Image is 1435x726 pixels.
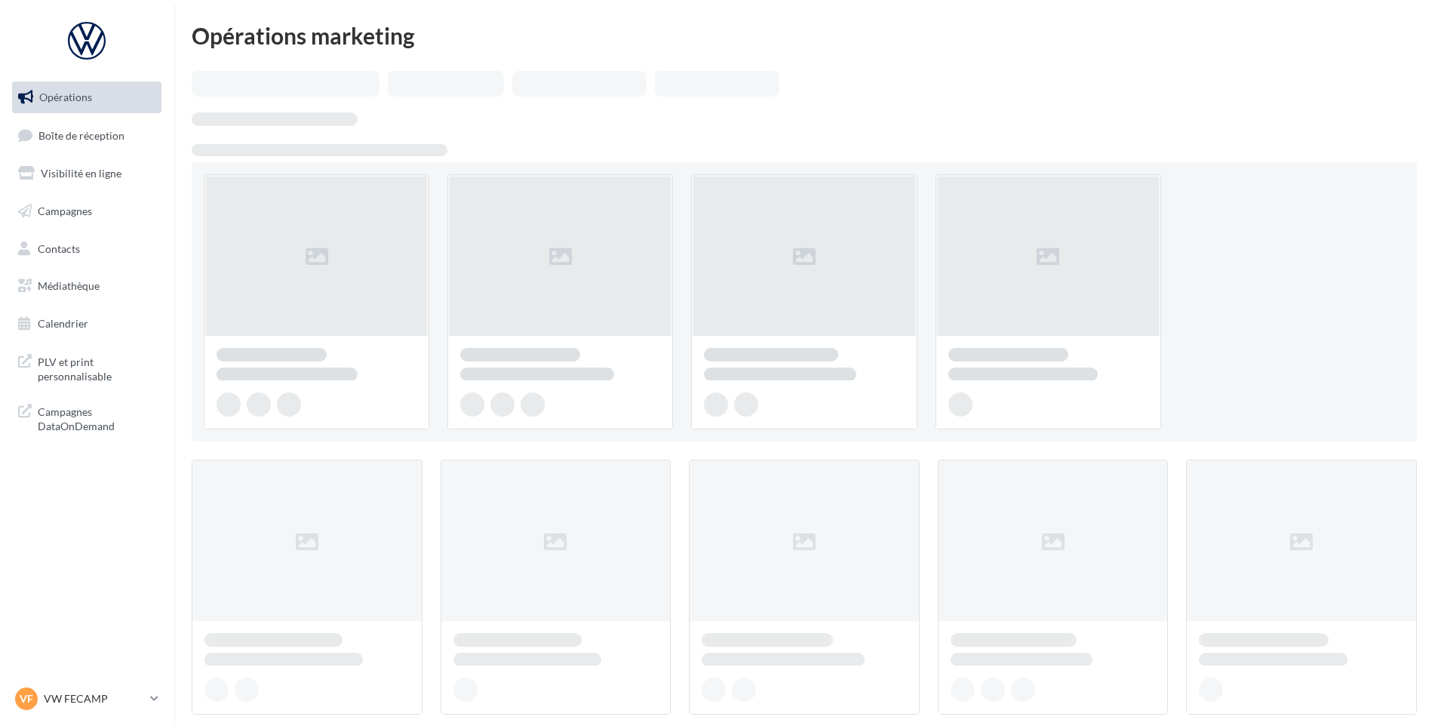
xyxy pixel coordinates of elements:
span: Boîte de réception [38,128,124,141]
span: Opérations [39,91,92,103]
a: PLV et print personnalisable [9,346,164,390]
p: VW FECAMP [44,691,144,706]
span: Calendrier [38,317,88,330]
div: Opérations marketing [192,24,1417,47]
span: VF [20,691,33,706]
a: Campagnes [9,195,164,227]
a: Calendrier [9,308,164,340]
a: Visibilité en ligne [9,158,164,189]
a: Boîte de réception [9,119,164,152]
span: Médiathèque [38,279,100,292]
span: Campagnes DataOnDemand [38,401,155,434]
span: Campagnes [38,205,92,217]
span: Contacts [38,241,80,254]
a: VF VW FECAMP [12,684,161,713]
a: Contacts [9,233,164,265]
a: Opérations [9,82,164,113]
a: Campagnes DataOnDemand [9,395,164,440]
a: Médiathèque [9,270,164,302]
span: PLV et print personnalisable [38,352,155,384]
span: Visibilité en ligne [41,167,121,180]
